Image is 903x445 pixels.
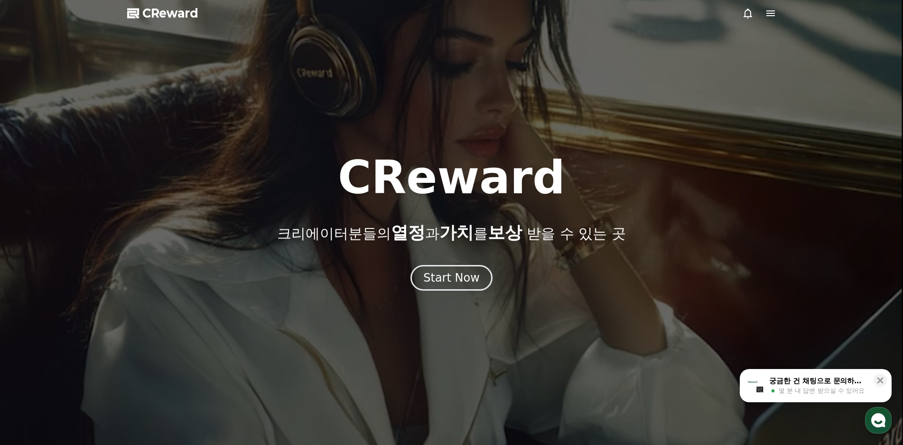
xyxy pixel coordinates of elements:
h1: CReward [338,155,565,200]
span: 보상 [488,223,522,242]
span: 가치 [439,223,474,242]
a: Start Now [410,275,493,284]
div: Start Now [423,270,480,285]
button: Start Now [410,265,493,291]
p: 크리에이터분들의 과 를 받을 수 있는 곳 [277,223,625,242]
span: 열정 [391,223,425,242]
a: CReward [127,6,198,21]
span: CReward [142,6,198,21]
